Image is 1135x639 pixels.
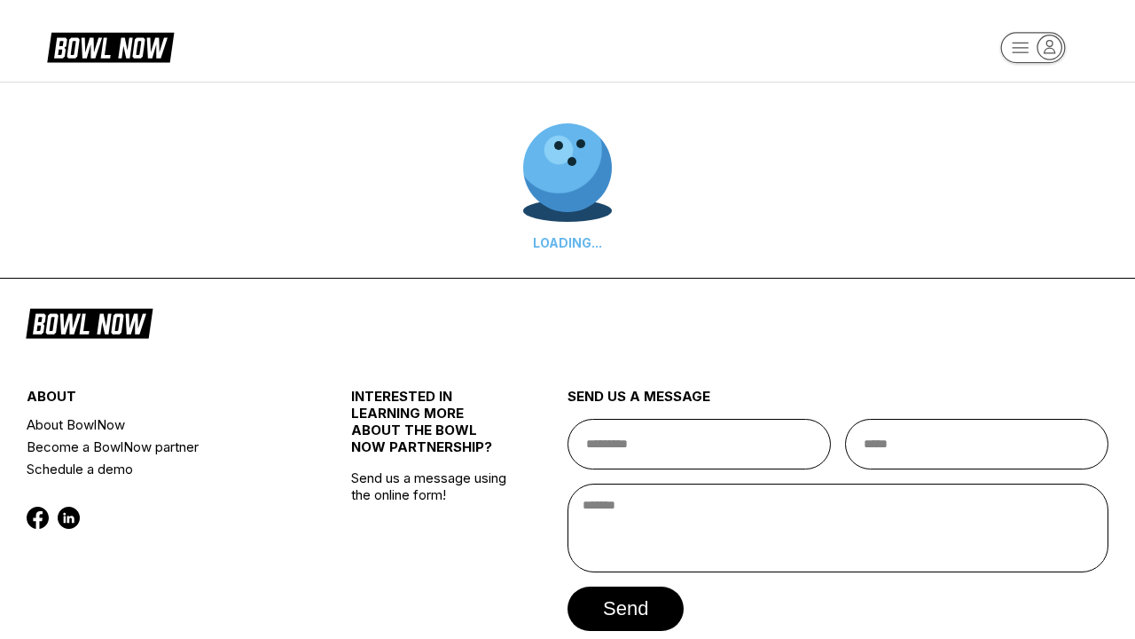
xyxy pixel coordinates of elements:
[567,388,1108,419] div: send us a message
[567,587,684,631] button: send
[351,388,513,469] div: INTERESTED IN LEARNING MORE ABOUT THE BOWL NOW PARTNERSHIP?
[27,414,297,436] a: About BowlNow
[523,235,612,250] div: LOADING...
[27,388,297,414] div: about
[27,458,297,480] a: Schedule a demo
[27,436,297,458] a: Become a BowlNow partner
